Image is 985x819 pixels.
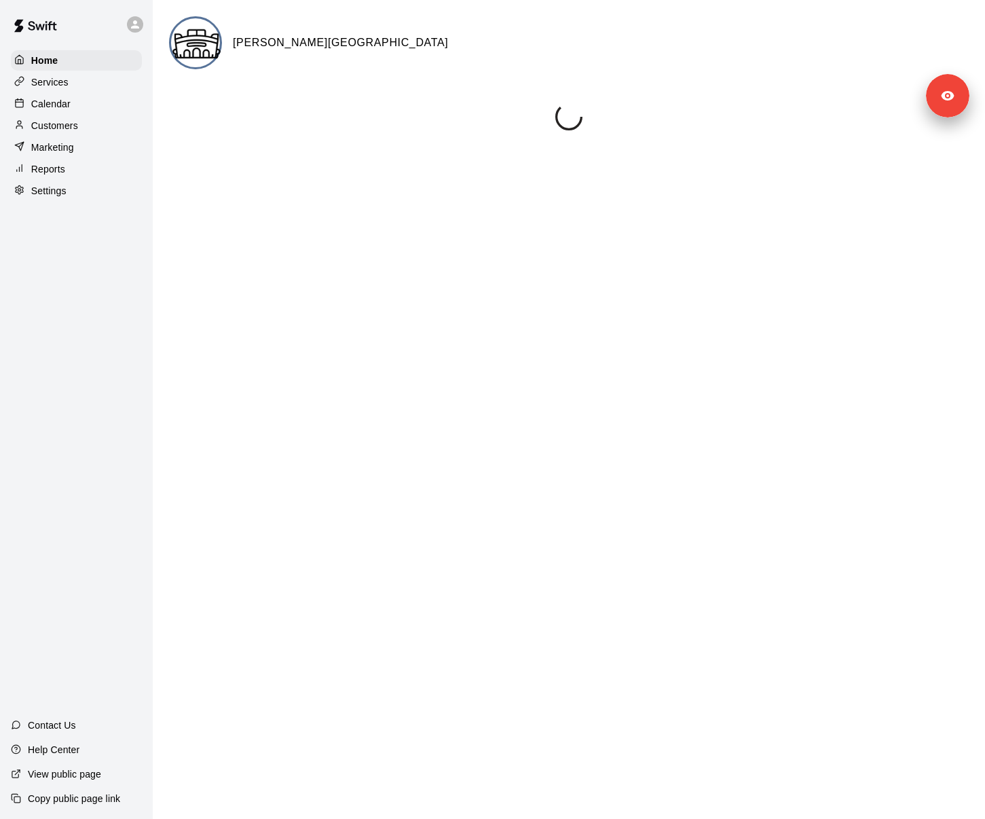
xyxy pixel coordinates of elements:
p: Settings [31,184,67,198]
h6: [PERSON_NAME][GEOGRAPHIC_DATA] [233,34,448,52]
p: Marketing [31,141,74,154]
img: Thomas M. Smith Athletic Center logo [171,18,222,69]
p: View public page [28,767,101,781]
p: Calendar [31,97,71,111]
p: Contact Us [28,718,76,732]
a: Settings [11,181,142,201]
p: Services [31,75,69,89]
a: Reports [11,159,142,179]
a: Marketing [11,137,142,158]
a: Calendar [11,94,142,114]
p: Reports [31,162,65,176]
p: Copy public page link [28,792,120,805]
p: Home [31,54,58,67]
p: Customers [31,119,78,132]
a: Customers [11,115,142,136]
a: Home [11,50,142,71]
a: Services [11,72,142,92]
p: Help Center [28,743,79,757]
